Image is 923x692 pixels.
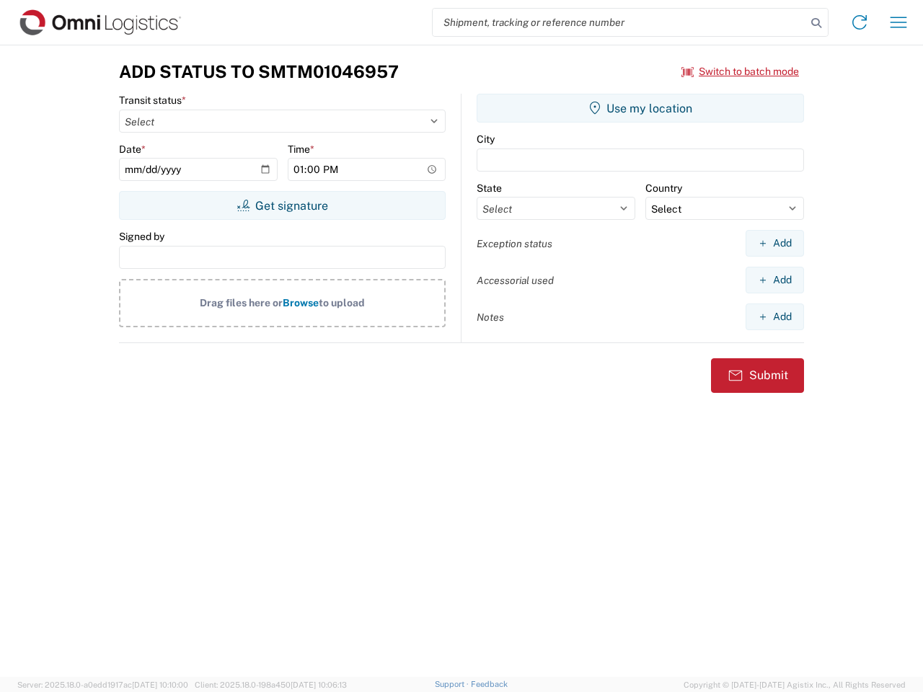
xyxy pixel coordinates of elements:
span: Server: 2025.18.0-a0edd1917ac [17,680,188,689]
label: Accessorial used [477,274,554,287]
label: Notes [477,311,504,324]
span: Drag files here or [200,297,283,309]
button: Get signature [119,191,446,220]
button: Add [746,303,804,330]
a: Feedback [471,680,508,688]
button: Add [746,267,804,293]
button: Submit [711,358,804,393]
label: State [477,182,502,195]
button: Switch to batch mode [681,60,799,84]
label: Country [645,182,682,195]
input: Shipment, tracking or reference number [433,9,806,36]
button: Use my location [477,94,804,123]
label: Date [119,143,146,156]
h3: Add Status to SMTM01046957 [119,61,399,82]
a: Support [435,680,471,688]
span: Client: 2025.18.0-198a450 [195,680,347,689]
label: Signed by [119,230,164,243]
span: Copyright © [DATE]-[DATE] Agistix Inc., All Rights Reserved [684,678,906,691]
span: to upload [319,297,365,309]
span: [DATE] 10:06:13 [291,680,347,689]
label: Transit status [119,94,186,107]
span: [DATE] 10:10:00 [132,680,188,689]
button: Add [746,230,804,257]
span: Browse [283,297,319,309]
label: Exception status [477,237,552,250]
label: Time [288,143,314,156]
label: City [477,133,495,146]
